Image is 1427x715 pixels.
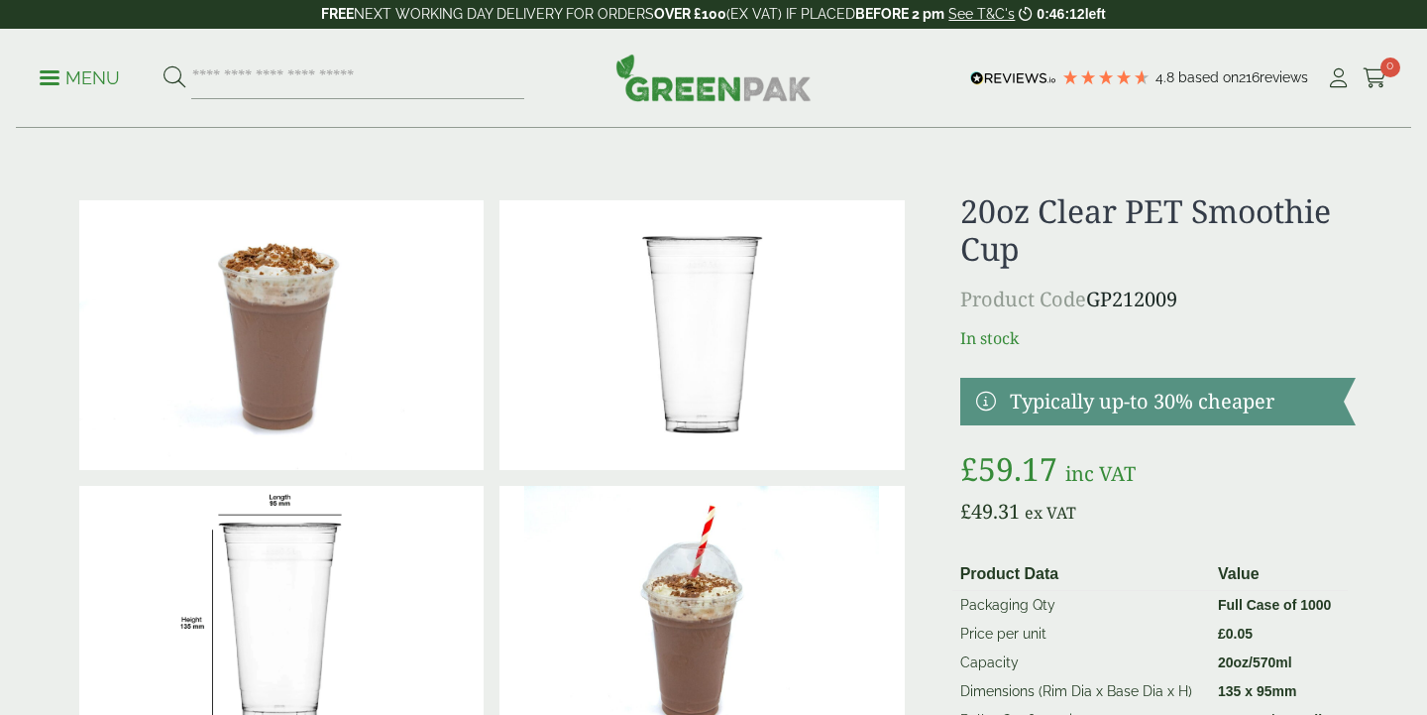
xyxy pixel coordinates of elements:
[1178,69,1239,85] span: Based on
[952,590,1210,620] td: Packaging Qty
[1218,683,1296,699] strong: 135 x 95mm
[1260,69,1308,85] span: reviews
[321,6,354,22] strong: FREE
[79,200,484,470] img: 20oz PET Smoothie Cup With Chocolate Milkshake And Cream
[960,286,1086,312] span: Product Code
[615,54,812,101] img: GreenPak Supplies
[948,6,1015,22] a: See T&C's
[1218,597,1331,613] strong: Full Case of 1000
[960,498,971,525] span: £
[855,6,944,22] strong: BEFORE 2 pm
[952,558,1210,591] th: Product Data
[952,620,1210,649] td: Price per unit
[960,498,1020,525] bdi: 49.31
[960,447,1057,490] bdi: 59.17
[970,71,1056,85] img: REVIEWS.io
[1065,460,1136,487] span: inc VAT
[1363,68,1387,88] i: Cart
[960,285,1356,314] p: GP212009
[1061,68,1151,86] div: 4.79 Stars
[960,192,1356,269] h1: 20oz Clear PET Smoothie Cup
[1155,69,1178,85] span: 4.8
[1085,6,1106,22] span: left
[1210,558,1348,591] th: Value
[1380,58,1400,77] span: 0
[1363,63,1387,93] a: 0
[654,6,726,22] strong: OVER £100
[1326,68,1351,88] i: My Account
[1025,502,1076,524] span: ex VAT
[960,326,1356,350] p: In stock
[499,200,904,470] img: 20oz Clear PET Smoothie Cup 0
[960,447,978,490] span: £
[1239,69,1260,85] span: 216
[952,649,1210,677] td: Capacity
[40,66,120,86] a: Menu
[952,677,1210,706] td: Dimensions (Rim Dia x Base Dia x H)
[1037,6,1084,22] span: 0:46:12
[1218,626,1226,642] span: £
[1218,655,1292,670] strong: 20oz/570ml
[1218,626,1253,642] bdi: 0.05
[40,66,120,90] p: Menu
